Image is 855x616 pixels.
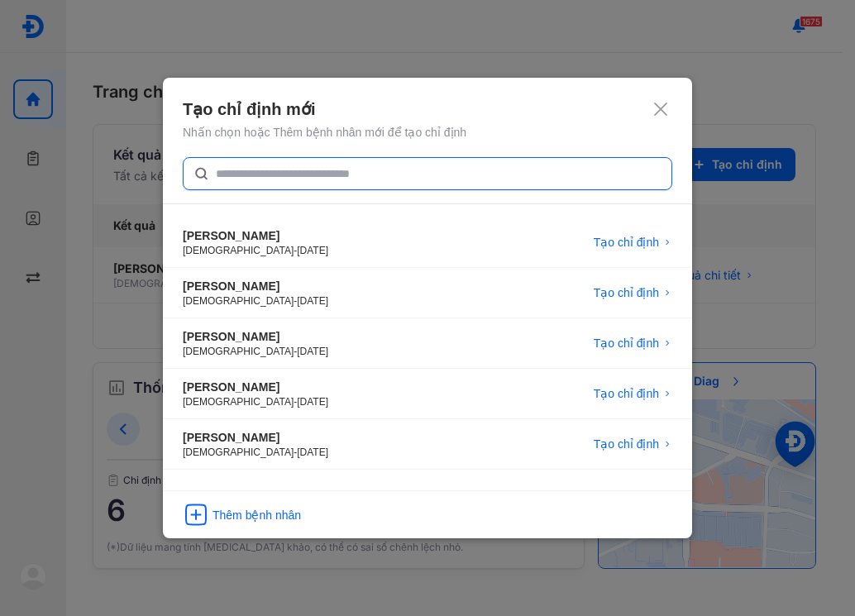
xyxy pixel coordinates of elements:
span: - [294,295,297,307]
span: - [294,446,297,458]
div: Tạo chỉ định mới [183,98,672,121]
div: Thêm bệnh nhân [213,507,301,523]
span: [DATE] [297,295,328,307]
span: [DEMOGRAPHIC_DATA] [183,346,294,357]
span: [DEMOGRAPHIC_DATA] [183,295,294,307]
span: Tạo chỉ định [594,385,659,402]
div: [PERSON_NAME] [183,328,328,345]
span: Tạo chỉ định [594,436,659,452]
div: Nhấn chọn hoặc Thêm bệnh nhân mới để tạo chỉ định [183,124,672,141]
span: Tạo chỉ định [594,335,659,351]
div: [PERSON_NAME] [183,278,328,294]
div: [PERSON_NAME] [183,429,328,446]
span: [DEMOGRAPHIC_DATA] [183,446,294,458]
span: - [294,245,297,256]
span: [DEMOGRAPHIC_DATA] [183,245,294,256]
span: - [294,346,297,357]
span: [DEMOGRAPHIC_DATA] [183,396,294,408]
span: [DATE] [297,346,328,357]
span: [DATE] [297,446,328,458]
span: - [294,396,297,408]
span: Tạo chỉ định [594,284,659,301]
div: [PERSON_NAME] [183,379,328,395]
span: Tạo chỉ định [594,234,659,251]
span: [DATE] [297,245,328,256]
div: [PERSON_NAME] [183,227,328,244]
span: [DATE] [297,396,328,408]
